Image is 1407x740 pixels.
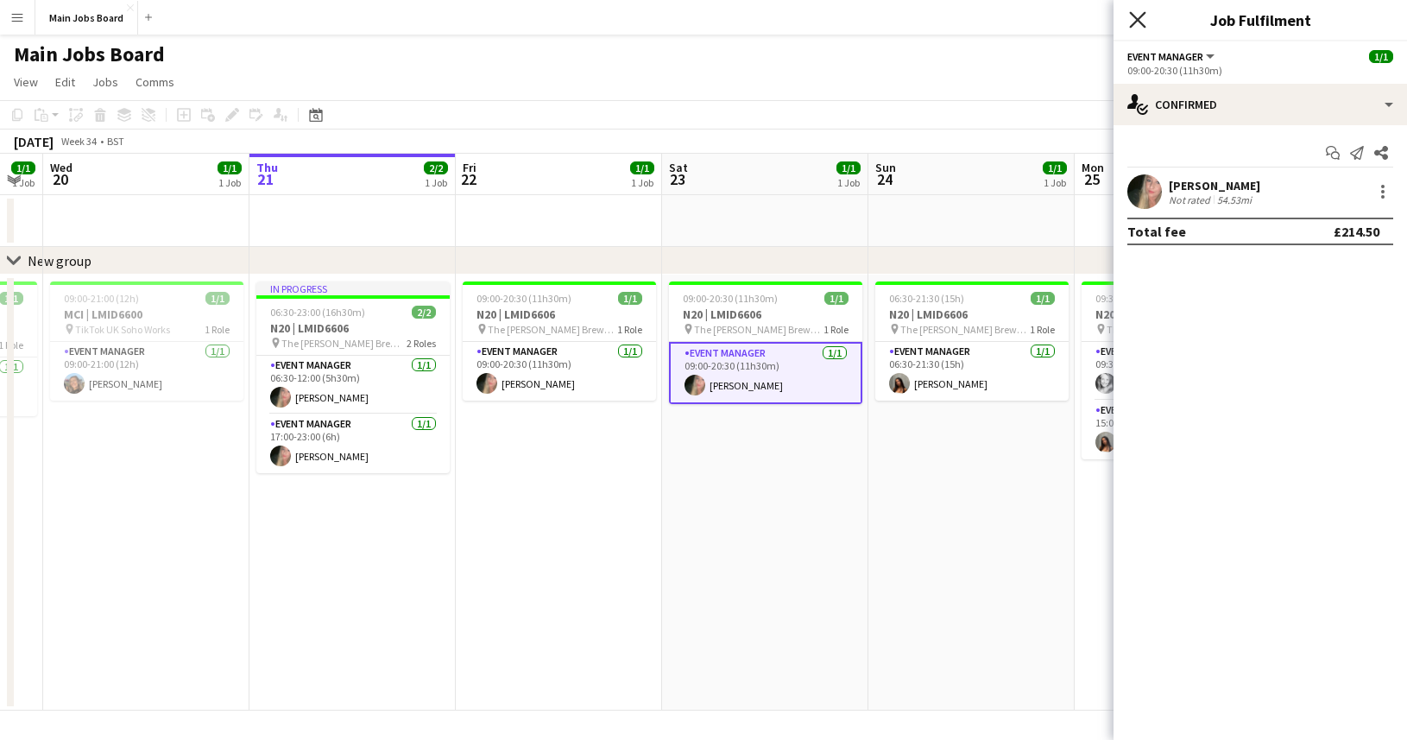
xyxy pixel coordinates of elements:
span: 2/2 [424,161,448,174]
app-card-role: Event Manager1/117:00-23:00 (6h)[PERSON_NAME] [256,414,450,473]
span: Sat [669,160,688,175]
span: 1 Role [1030,323,1055,336]
span: 21 [254,169,278,189]
div: 1 Job [631,176,653,189]
button: Event Manager [1127,50,1217,63]
span: Thu [256,160,278,175]
div: [PERSON_NAME] [1169,178,1260,193]
h3: N20 | LMID6606 [256,320,450,336]
div: [DATE] [14,133,54,150]
app-card-role: Event Manager1/106:30-21:30 (15h)[PERSON_NAME] [875,342,1069,401]
span: 06:30-21:30 (15h) [889,292,964,305]
span: 09:00-20:30 (11h30m) [476,292,571,305]
div: 1 Job [12,176,35,189]
h3: N20 | LMID6606 [669,307,862,322]
a: Jobs [85,71,125,93]
span: 09:30-22:00 (12h30m) [1095,292,1190,305]
span: TikTok UK Soho Works [75,323,170,336]
span: 1 Role [823,323,849,336]
app-job-card: 09:30-22:00 (12h30m)2/2N20 | LMID6606 The [PERSON_NAME] Brewery2 RolesEvent Manager1/109:30-20:30... [1082,281,1275,459]
app-card-role: Event Manager1/115:00-22:00 (7h)[PERSON_NAME] [1082,401,1275,459]
app-job-card: 09:00-21:00 (12h)1/1MCI | LMID6600 TikTok UK Soho Works1 RoleEvent Manager1/109:00-21:00 (12h)[PE... [50,281,243,401]
span: 20 [47,169,73,189]
div: 1 Job [425,176,447,189]
a: View [7,71,45,93]
h3: Job Fulfilment [1114,9,1407,31]
span: Jobs [92,74,118,90]
span: 1/1 [824,292,849,305]
span: 1/1 [205,292,230,305]
span: 2 Roles [407,337,436,350]
div: Not rated [1169,193,1214,206]
span: Week 34 [57,135,100,148]
h3: N20 | LMID6606 [1082,307,1275,322]
span: The [PERSON_NAME] Brewery [488,323,617,336]
app-job-card: 09:00-20:30 (11h30m)1/1N20 | LMID6606 The [PERSON_NAME] Brewery1 RoleEvent Manager1/109:00-20:30 ... [669,281,862,404]
span: The [PERSON_NAME] Brewery [281,337,407,350]
div: In progress [256,281,450,295]
span: View [14,74,38,90]
span: 24 [873,169,896,189]
app-card-role: Event Manager1/109:00-20:30 (11h30m)[PERSON_NAME] [463,342,656,401]
span: Wed [50,160,73,175]
h1: Main Jobs Board [14,41,165,67]
div: BST [107,135,124,148]
button: Main Jobs Board [35,1,138,35]
div: Confirmed [1114,84,1407,125]
span: 1/1 [1369,50,1393,63]
span: 2/2 [412,306,436,319]
span: 1/1 [11,161,35,174]
span: Comms [136,74,174,90]
span: The [PERSON_NAME] Brewery [1107,323,1232,336]
span: 1/1 [218,161,242,174]
span: 25 [1079,169,1104,189]
div: 54.53mi [1214,193,1255,206]
span: Event Manager [1127,50,1203,63]
app-job-card: In progress06:30-23:00 (16h30m)2/2N20 | LMID6606 The [PERSON_NAME] Brewery2 RolesEvent Manager1/1... [256,281,450,473]
app-job-card: 09:00-20:30 (11h30m)1/1N20 | LMID6606 The [PERSON_NAME] Brewery1 RoleEvent Manager1/109:00-20:30 ... [463,281,656,401]
h3: MCI | LMID6600 [50,307,243,322]
span: 09:00-21:00 (12h) [64,292,139,305]
span: The [PERSON_NAME] Brewery [900,323,1030,336]
app-card-role: Event Manager1/109:00-20:30 (11h30m)[PERSON_NAME] [669,342,862,404]
div: 1 Job [1044,176,1066,189]
span: 1/1 [1031,292,1055,305]
div: 1 Job [218,176,241,189]
span: 1/1 [1043,161,1067,174]
app-job-card: 06:30-21:30 (15h)1/1N20 | LMID6606 The [PERSON_NAME] Brewery1 RoleEvent Manager1/106:30-21:30 (15... [875,281,1069,401]
span: 1/1 [836,161,861,174]
div: 09:00-20:30 (11h30m) [1127,64,1393,77]
div: £214.50 [1334,223,1379,240]
app-card-role: Event Manager1/106:30-12:00 (5h30m)[PERSON_NAME] [256,356,450,414]
span: Sun [875,160,896,175]
span: 1 Role [617,323,642,336]
span: 23 [666,169,688,189]
div: Total fee [1127,223,1186,240]
h3: N20 | LMID6606 [875,307,1069,322]
span: Fri [463,160,476,175]
span: The [PERSON_NAME] Brewery [694,323,823,336]
span: Mon [1082,160,1104,175]
app-card-role: Event Manager1/109:00-21:00 (12h)[PERSON_NAME] [50,342,243,401]
a: Edit [48,71,82,93]
h3: N20 | LMID6606 [463,307,656,322]
app-card-role: Event Manager1/109:30-20:30 (11h)[PERSON_NAME] [1082,342,1275,401]
span: 1/1 [618,292,642,305]
span: 22 [460,169,476,189]
span: Edit [55,74,75,90]
span: 1/1 [630,161,654,174]
a: Comms [129,71,181,93]
span: 09:00-20:30 (11h30m) [683,292,778,305]
span: 1 Role [205,323,230,336]
div: 1 Job [837,176,860,189]
span: 06:30-23:00 (16h30m) [270,306,365,319]
div: New group [28,252,91,269]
